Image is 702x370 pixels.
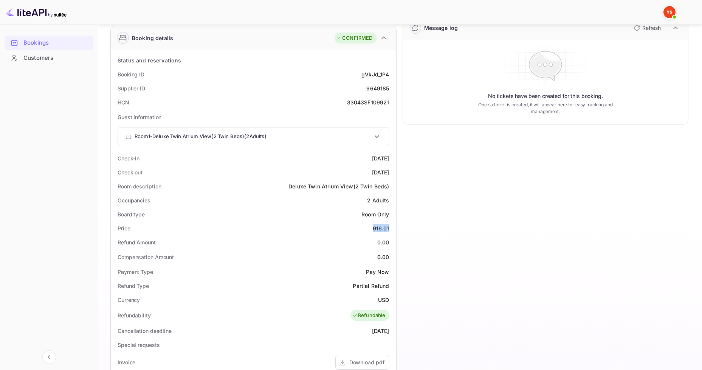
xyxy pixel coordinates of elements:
[118,311,151,319] div: Refundability
[642,24,661,32] p: Refresh
[118,296,140,304] div: Currency
[118,182,161,190] div: Room description
[372,168,389,176] div: [DATE]
[23,39,90,47] div: Bookings
[118,154,139,162] div: Check-in
[118,327,172,335] div: Cancellation deadline
[118,210,145,218] div: Board type
[378,296,389,304] div: USD
[366,268,389,276] div: Pay Now
[118,341,160,349] div: Special requests
[118,56,181,64] div: Status and reservations
[118,358,135,366] div: Invoice
[366,84,389,92] div: 9649185
[469,101,622,115] p: Once a ticket is created, it will appear here for easy tracking and management.
[424,24,458,32] div: Message log
[118,98,129,106] div: HCN
[118,238,156,246] div: Refund Amount
[6,6,67,18] img: LiteAPI logo
[118,127,389,146] div: Room1-Deluxe Twin Atrium View(2 Twin Beds)(2Adults)
[135,133,267,140] p: Room 1 - Deluxe Twin Atrium View(2 Twin Beds) ( 2 Adults )
[361,210,389,218] div: Room Only
[629,22,664,34] button: Refresh
[118,113,389,121] p: Guest Information
[373,224,389,232] div: 916.01
[132,34,173,42] div: Booking details
[5,51,93,65] a: Customers
[118,84,145,92] div: Supplier ID
[118,70,144,78] div: Booking ID
[349,358,384,366] div: Download pdf
[5,36,93,50] a: Bookings
[367,196,389,204] div: 2 Adults
[352,312,386,319] div: Refundable
[372,154,389,162] div: [DATE]
[23,54,90,62] div: Customers
[377,253,389,261] div: 0.00
[118,253,174,261] div: Compensation Amount
[488,92,603,100] p: No tickets have been created for this booking.
[288,182,389,190] div: Deluxe Twin Atrium View(2 Twin Beds)
[118,196,150,204] div: Occupancies
[377,238,389,246] div: 0.00
[118,168,143,176] div: Check out
[118,268,153,276] div: Payment Type
[361,70,389,78] div: gVkJd_1P4
[353,282,389,290] div: Partial Refund
[118,282,149,290] div: Refund Type
[42,350,56,364] button: Collapse navigation
[663,6,676,18] img: Yandex Support
[372,327,389,335] div: [DATE]
[336,34,372,42] div: CONFIRMED
[118,224,130,232] div: Price
[347,98,389,106] div: 33043SF109921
